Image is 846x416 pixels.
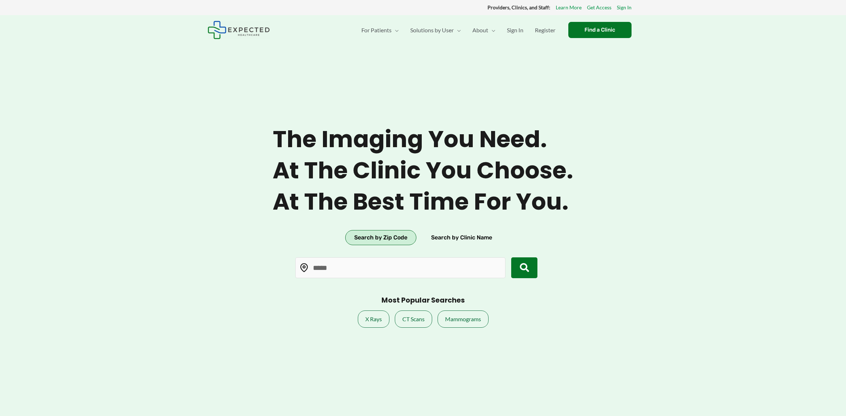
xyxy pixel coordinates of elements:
a: Sign In [617,3,632,12]
span: Register [535,18,555,43]
nav: Primary Site Navigation [356,18,561,43]
a: X Rays [358,310,389,328]
span: At the best time for you. [273,188,573,216]
h3: Most Popular Searches [382,296,465,305]
strong: Providers, Clinics, and Staff: [487,4,550,10]
span: Menu Toggle [488,18,495,43]
img: Location pin [300,263,309,272]
a: CT Scans [395,310,432,328]
span: Sign In [507,18,523,43]
a: Sign In [501,18,529,43]
button: Search by Zip Code [345,230,416,245]
span: The imaging you need. [273,126,573,153]
span: About [472,18,488,43]
a: Get Access [587,3,611,12]
span: Menu Toggle [454,18,461,43]
button: Search by Clinic Name [422,230,501,245]
a: Solutions by UserMenu Toggle [404,18,467,43]
a: Learn More [556,3,582,12]
span: At the clinic you choose. [273,157,573,184]
a: Register [529,18,561,43]
a: Find a Clinic [568,22,632,38]
span: Solutions by User [410,18,454,43]
a: Mammograms [438,310,489,328]
span: For Patients [361,18,392,43]
a: For PatientsMenu Toggle [356,18,404,43]
span: Menu Toggle [392,18,399,43]
img: Expected Healthcare Logo - side, dark font, small [208,21,270,39]
a: AboutMenu Toggle [467,18,501,43]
